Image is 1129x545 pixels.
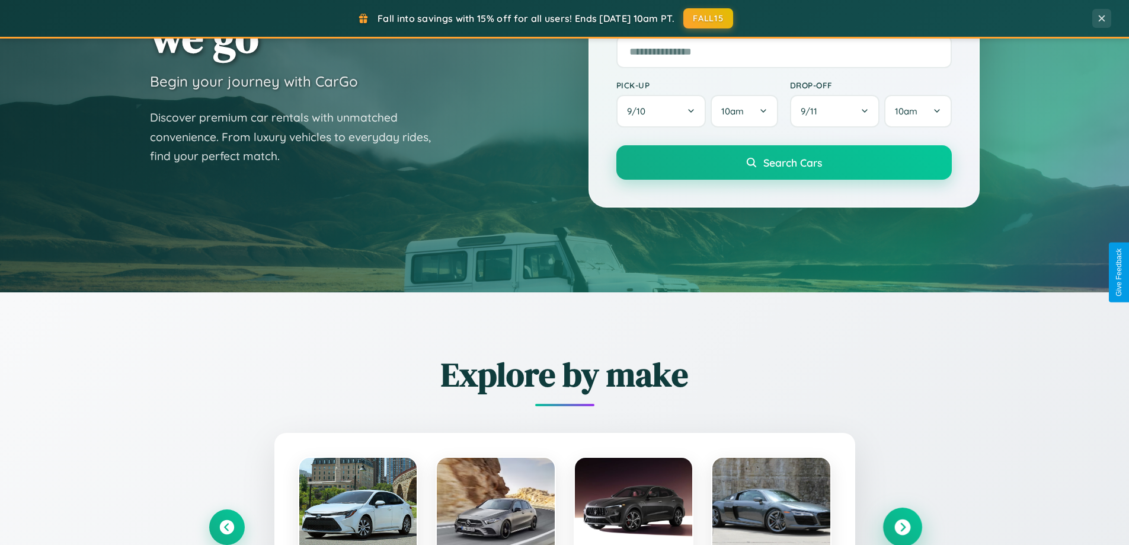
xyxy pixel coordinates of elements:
[209,352,920,397] h2: Explore by make
[627,106,651,117] span: 9 / 10
[790,80,952,90] label: Drop-off
[683,8,733,28] button: FALL15
[150,108,446,166] p: Discover premium car rentals with unmatched convenience. From luxury vehicles to everyday rides, ...
[884,95,951,128] button: 10am
[1115,248,1123,297] div: Give Feedback
[378,12,674,24] span: Fall into savings with 15% off for all users! Ends [DATE] 10am PT.
[616,145,952,180] button: Search Cars
[150,72,358,90] h3: Begin your journey with CarGo
[801,106,823,117] span: 9 / 11
[895,106,917,117] span: 10am
[763,156,822,169] span: Search Cars
[616,95,706,128] button: 9/10
[721,106,744,117] span: 10am
[790,95,880,128] button: 9/11
[711,95,778,128] button: 10am
[616,80,778,90] label: Pick-up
